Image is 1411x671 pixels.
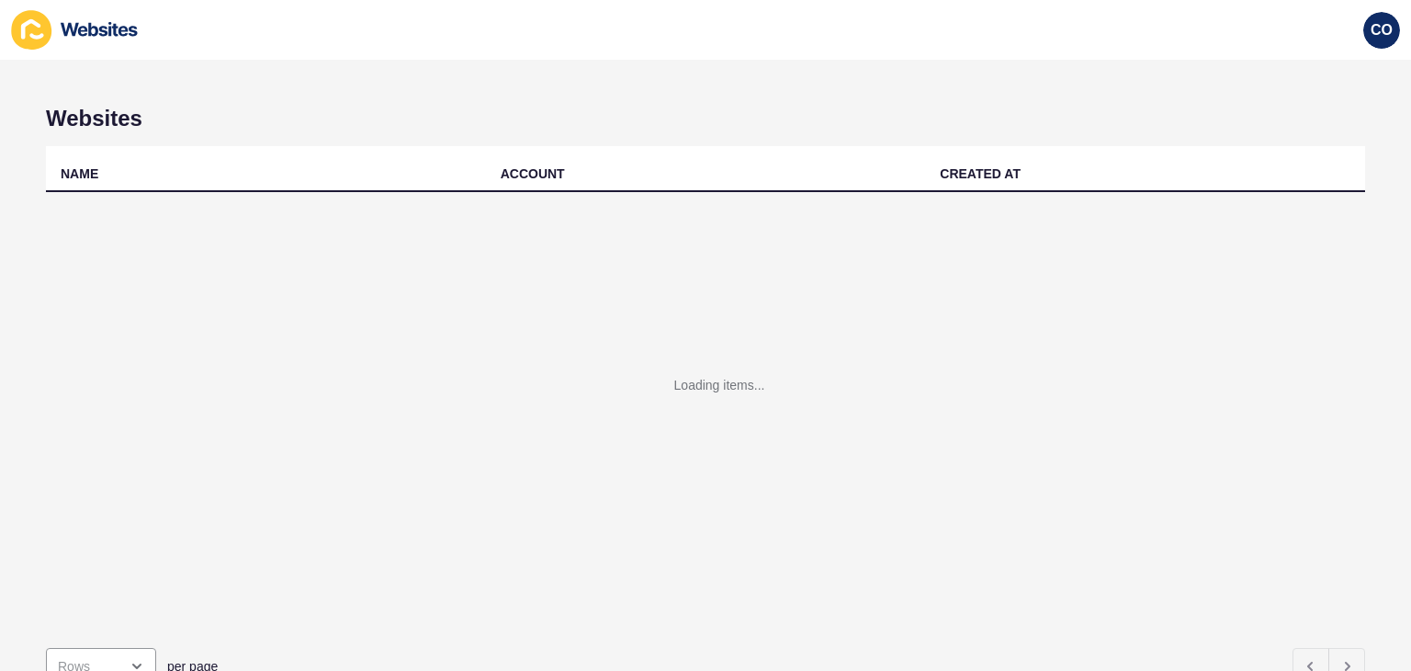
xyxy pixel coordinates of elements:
[1371,21,1393,40] span: CO
[501,165,565,183] div: ACCOUNT
[940,165,1021,183] div: CREATED AT
[46,106,1365,131] h1: Websites
[61,165,98,183] div: NAME
[674,376,765,394] div: Loading items...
